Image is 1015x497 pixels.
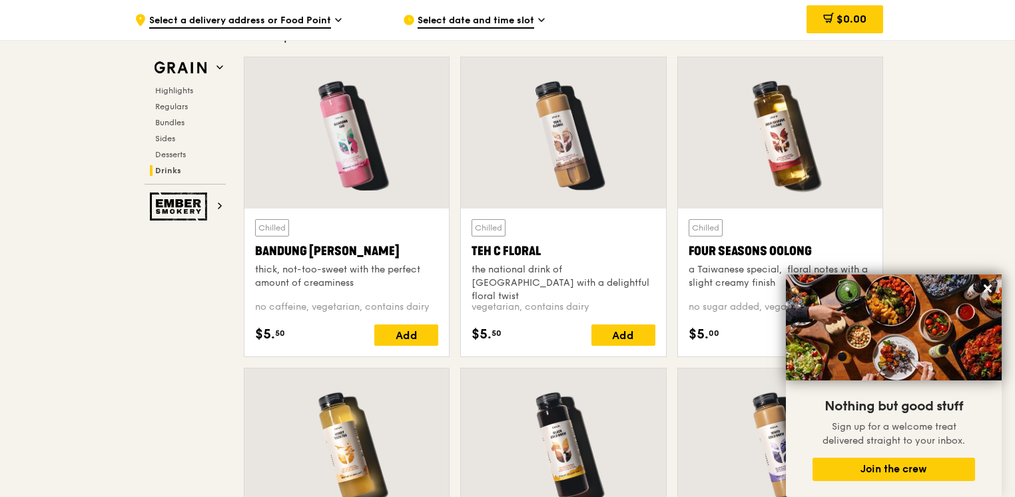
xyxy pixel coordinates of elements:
div: vegetarian, contains dairy [472,300,655,314]
div: Add [591,324,655,346]
span: $5. [255,324,275,344]
div: Chilled [472,219,506,237]
div: the national drink of [GEOGRAPHIC_DATA] with a delightful floral twist [472,263,655,303]
span: Sign up for a welcome treat delivered straight to your inbox. [823,421,965,446]
span: Select a delivery address or Food Point [149,14,331,29]
div: Four Seasons Oolong [689,242,872,260]
div: thick, not-too-sweet with the perfect amount of creaminess [255,263,438,290]
div: no sugar added, vegan [689,300,872,314]
img: Ember Smokery web logo [150,193,211,221]
div: no caffeine, vegetarian, contains dairy [255,300,438,314]
div: Bandung [PERSON_NAME] [255,242,438,260]
span: Highlights [155,86,193,95]
div: Chilled [255,219,289,237]
span: 50 [492,328,502,338]
span: $5. [689,324,709,344]
div: a Taiwanese special, floral notes with a slight creamy finish [689,263,872,290]
span: $5. [472,324,492,344]
span: $0.00 [837,13,866,25]
span: Regulars [155,102,188,111]
span: Desserts [155,150,186,159]
button: Join the crew [813,458,975,481]
span: Nothing but good stuff [825,398,963,414]
img: Grain web logo [150,56,211,80]
button: Close [977,278,998,299]
span: Select date and time slot [418,14,534,29]
div: Chilled [689,219,723,237]
div: Add [374,324,438,346]
img: DSC07876-Edit02-Large.jpeg [786,274,1002,380]
div: Teh C Floral [472,242,655,260]
span: Bundles [155,118,184,127]
span: Drinks [155,166,181,175]
span: Sides [155,134,175,143]
span: 00 [709,328,719,338]
span: 50 [275,328,285,338]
